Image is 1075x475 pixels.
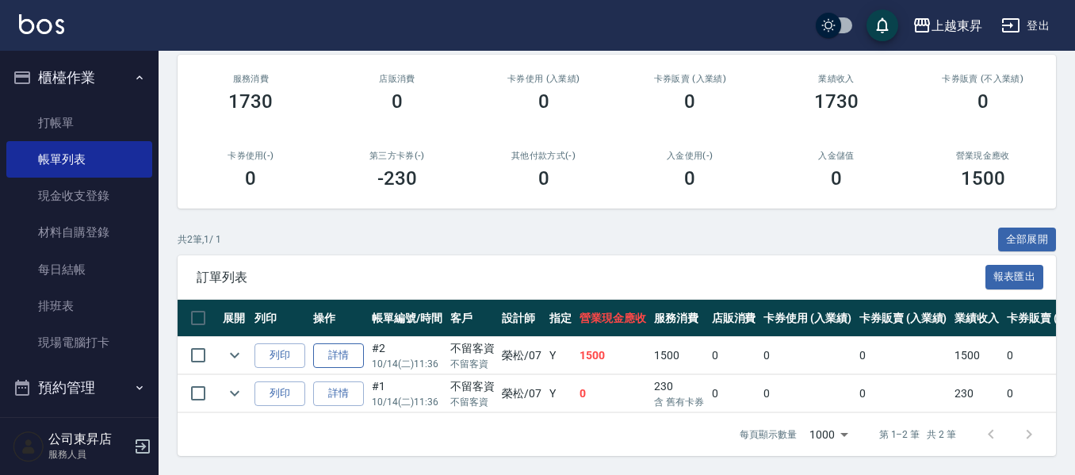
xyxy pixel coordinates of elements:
img: Person [13,431,44,462]
td: 1500 [951,337,1003,374]
button: 列印 [254,381,305,406]
a: 詳情 [313,381,364,406]
button: save [867,10,898,41]
th: 帳單編號/時間 [368,300,446,337]
td: Y [545,375,576,412]
button: 登出 [995,11,1056,40]
p: 每頁顯示數量 [740,427,797,442]
h2: 營業現金應收 [928,151,1037,161]
p: 不留客資 [450,357,495,371]
th: 指定 [545,300,576,337]
td: #2 [368,337,446,374]
h2: 入金儲值 [782,151,891,161]
p: 含 舊有卡券 [654,395,704,409]
h2: 其他付款方式(-) [489,151,598,161]
th: 展開 [219,300,251,337]
h3: 0 [684,167,695,190]
a: 每日結帳 [6,251,152,288]
th: 卡券使用 (入業績) [759,300,855,337]
h3: 1730 [228,90,273,113]
td: 0 [708,337,760,374]
a: 材料自購登錄 [6,214,152,251]
h2: 入金使用(-) [636,151,744,161]
a: 打帳單 [6,105,152,141]
h2: 業績收入 [782,74,891,84]
button: 預約管理 [6,367,152,408]
td: 0 [576,375,650,412]
h2: 卡券販賣 (不入業績) [928,74,1037,84]
button: 上越東昇 [906,10,989,42]
td: 1500 [650,337,708,374]
h3: 0 [538,90,549,113]
h2: 卡券使用(-) [197,151,305,161]
th: 店販消費 [708,300,760,337]
p: 共 2 筆, 1 / 1 [178,232,221,247]
h3: 0 [831,167,842,190]
td: 榮松 /07 [498,337,545,374]
td: 230 [650,375,708,412]
h3: 0 [392,90,403,113]
a: 現場電腦打卡 [6,324,152,361]
th: 客戶 [446,300,499,337]
h3: 1500 [961,167,1005,190]
th: 列印 [251,300,309,337]
h2: 卡券販賣 (入業績) [636,74,744,84]
td: 230 [951,375,1003,412]
span: 訂單列表 [197,270,985,285]
h2: 店販消費 [343,74,452,84]
p: 第 1–2 筆 共 2 筆 [879,427,956,442]
div: 1000 [803,413,854,456]
th: 卡券販賣 (入業績) [855,300,951,337]
a: 報表匯出 [985,269,1044,284]
p: 10/14 (二) 11:36 [372,395,442,409]
a: 詳情 [313,343,364,368]
h3: 1730 [814,90,859,113]
h3: 0 [245,167,256,190]
button: 全部展開 [998,228,1057,252]
td: 0 [855,337,951,374]
td: 1500 [576,337,650,374]
h3: 服務消費 [197,74,305,84]
img: Logo [19,14,64,34]
div: 不留客資 [450,340,495,357]
h2: 卡券使用 (入業績) [489,74,598,84]
h3: 0 [977,90,989,113]
div: 不留客資 [450,378,495,395]
h3: 0 [684,90,695,113]
td: 0 [855,375,951,412]
a: 帳單列表 [6,141,152,178]
button: expand row [223,381,247,405]
td: 0 [708,375,760,412]
button: 報表匯出 [985,265,1044,289]
h3: 0 [538,167,549,190]
p: 服務人員 [48,447,129,462]
button: expand row [223,343,247,367]
th: 服務消費 [650,300,708,337]
button: 櫃檯作業 [6,57,152,98]
td: 榮松 /07 [498,375,545,412]
td: Y [545,337,576,374]
th: 營業現金應收 [576,300,650,337]
th: 操作 [309,300,368,337]
button: 列印 [254,343,305,368]
a: 排班表 [6,288,152,324]
h3: -230 [377,167,417,190]
button: 報表及分析 [6,408,152,450]
td: 0 [759,375,855,412]
a: 現金收支登錄 [6,178,152,214]
div: 上越東昇 [932,16,982,36]
h5: 公司東昇店 [48,431,129,447]
td: #1 [368,375,446,412]
p: 不留客資 [450,395,495,409]
th: 業績收入 [951,300,1003,337]
h2: 第三方卡券(-) [343,151,452,161]
td: 0 [759,337,855,374]
p: 10/14 (二) 11:36 [372,357,442,371]
th: 設計師 [498,300,545,337]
